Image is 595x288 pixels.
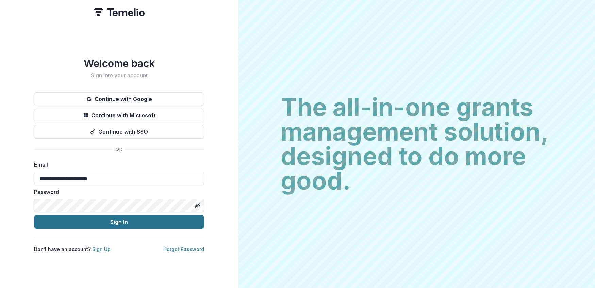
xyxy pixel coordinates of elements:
[34,125,204,139] button: Continue with SSO
[34,245,111,253] p: Don't have an account?
[34,161,200,169] label: Email
[164,246,204,252] a: Forgot Password
[94,8,145,16] img: Temelio
[34,92,204,106] button: Continue with Google
[192,200,203,211] button: Toggle password visibility
[92,246,111,252] a: Sign Up
[34,72,204,79] h2: Sign into your account
[34,215,204,229] button: Sign In
[34,57,204,69] h1: Welcome back
[34,109,204,122] button: Continue with Microsoft
[34,188,200,196] label: Password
